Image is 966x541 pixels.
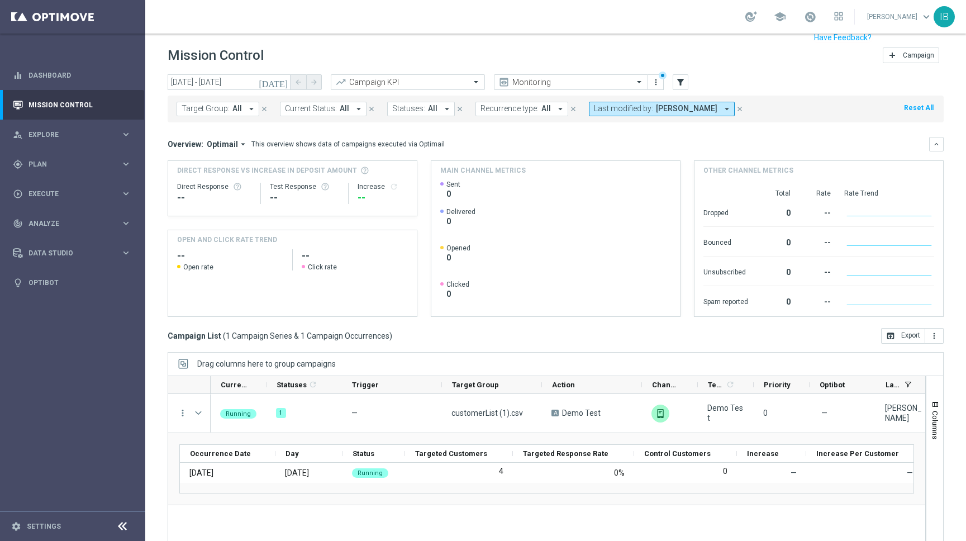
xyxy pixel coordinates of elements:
i: arrow_drop_down [238,139,248,149]
button: more_vert [925,328,944,344]
button: close [568,103,578,115]
div: Unsubscribed [703,262,748,280]
span: customerList (1).csv [451,408,523,418]
div: Total [762,189,791,198]
span: — [791,468,797,477]
span: Increase Per Customer [816,449,899,458]
i: refresh [389,182,398,191]
div: -- [804,292,831,310]
span: All [541,104,551,113]
h4: OPEN AND CLICK RATE TREND [177,235,277,245]
a: Settings [27,523,61,530]
span: Templates [708,381,724,389]
button: close [367,103,377,115]
span: ) [389,331,392,341]
span: Optimail [207,139,238,149]
div: Dropped [703,203,748,221]
span: Running [226,410,251,417]
div: -- [177,191,251,205]
span: 0 [446,216,475,226]
div: Explore [13,130,121,140]
span: All [340,104,349,113]
i: close [456,105,464,113]
h1: Mission Control [168,48,264,64]
div: Direct Response [177,182,251,191]
div: 0 [762,232,791,250]
span: 0 [446,289,469,299]
button: more_vert [178,408,188,418]
span: Columns [931,411,940,439]
div: Inmaculada Barrera [885,403,922,423]
span: Last modified by: [594,104,653,113]
span: A [551,410,559,416]
input: Select date range [168,74,291,90]
span: 0 [446,253,470,263]
button: Reset All [903,102,935,114]
div: Mission Control [12,101,132,110]
button: arrow_back [291,74,306,90]
div: 25 Sep 2025 [189,468,213,478]
i: settings [11,521,21,531]
label: 0 [723,466,727,476]
i: filter_alt [675,77,686,87]
div: Rate Trend [844,189,934,198]
span: Action [552,381,575,389]
span: Demo Test [707,403,744,423]
span: 0 [446,189,460,199]
div: Rate [804,189,831,198]
div: 1 [276,408,286,418]
div: -- [804,203,831,221]
span: — [907,468,913,477]
i: more_vert [651,78,660,87]
span: Drag columns here to group campaigns [197,359,336,368]
i: keyboard_arrow_right [121,188,131,199]
span: Occurrence Date [190,449,251,458]
span: keyboard_arrow_down [920,11,932,23]
a: Dashboard [28,60,131,90]
div: lightbulb Optibot [12,278,132,287]
i: arrow_drop_down [555,104,565,114]
i: play_circle_outline [13,189,23,199]
i: open_in_browser [886,331,895,340]
span: Clicked [446,280,469,289]
button: person_search Explore keyboard_arrow_right [12,130,132,139]
h4: Main channel metrics [440,165,526,175]
div: Optibot [13,268,131,297]
a: Optibot [28,268,131,297]
button: close [259,103,269,115]
button: track_changes Analyze keyboard_arrow_right [12,219,132,228]
div: Data Studio keyboard_arrow_right [12,249,132,258]
div: Plan [13,159,121,169]
label: 4 [499,466,503,476]
button: more_vert [650,75,662,89]
div: -- [358,191,408,205]
span: Last Modified By [886,381,900,389]
button: equalizer Dashboard [12,71,132,80]
span: Status [353,449,374,458]
span: Increase [747,449,779,458]
img: OptiMobile Push [651,405,669,423]
span: Optibot [820,381,845,389]
i: arrow_drop_down [354,104,364,114]
div: IB [934,6,955,27]
multiple-options-button: Export to CSV [881,331,944,340]
span: school [774,11,786,23]
div: Dashboard [13,60,131,90]
span: Opened [446,244,470,253]
button: Statuses: All arrow_drop_down [387,102,455,116]
div: Row Groups [197,359,336,368]
button: close [735,103,745,115]
span: Recurrence type: [480,104,539,113]
i: preview [498,77,510,88]
span: Sent [446,180,460,189]
span: Campaign [903,51,934,59]
colored-tag: Running [220,408,256,419]
button: Recurrence type: All arrow_drop_down [475,102,568,116]
span: Execute [28,191,121,197]
span: Statuses: [392,104,425,113]
ng-select: Campaign KPI [331,74,485,90]
div: play_circle_outline Execute keyboard_arrow_right [12,189,132,198]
